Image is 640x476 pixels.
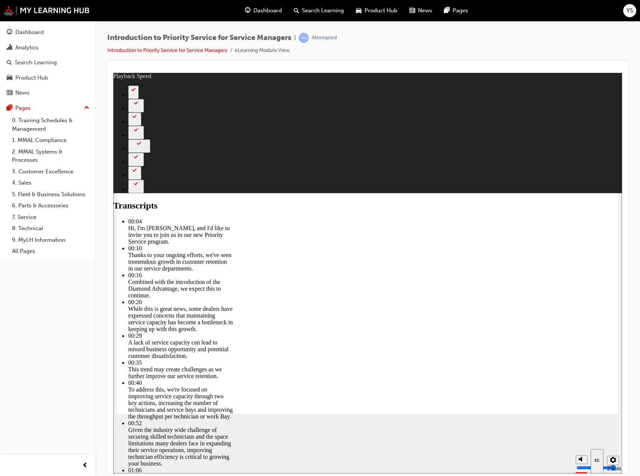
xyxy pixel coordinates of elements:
img: mmal [4,6,90,15]
span: learningRecordVerb_ATTEMPT-icon [299,33,309,43]
a: search-iconSearch Learning [288,3,350,18]
div: Pages [15,104,31,112]
span: chart-icon [7,44,12,51]
span: news-icon [409,6,415,15]
span: YS [627,6,633,15]
div: 2 [18,19,22,25]
button: 2 [15,13,25,26]
button: YS [623,4,636,17]
button: DashboardAnalyticsSearch LearningProduct HubNews [3,24,92,101]
a: 5. Fleet & Business Solutions [9,189,92,200]
span: guage-icon [7,29,12,36]
div: Product Hub [15,74,48,82]
a: 9. MyLH Information [9,234,92,246]
div: Attempted [312,34,337,41]
a: Introduction to Priority Service for Service Managers [107,47,227,53]
span: pages-icon [7,105,12,112]
a: car-iconProduct Hub [350,3,403,18]
span: Product Hub [364,6,397,15]
a: News [3,86,92,100]
span: search-icon [7,59,12,66]
a: 3. Customer Excellence [9,166,92,177]
a: All Pages [9,245,92,257]
span: search-icon [294,6,299,15]
a: 0. Training Schedules & Management [9,115,92,135]
button: Pages [3,101,92,115]
span: prev-icon [82,461,88,470]
span: Dashboard [253,6,282,15]
div: 01:06 [15,394,120,401]
a: guage-iconDashboard [239,3,288,18]
span: News [418,6,432,15]
span: news-icon [7,90,12,96]
a: 4. Sales [9,177,92,189]
span: Introduction to Priority Service for Service Managers [107,34,291,42]
a: 2. MMAL Systems & Processes [9,146,92,166]
li: eLearning Module View [235,46,290,55]
a: Analytics [3,41,92,55]
div: Dashboard [15,28,44,37]
span: pages-icon [444,6,450,15]
a: Product Hub [3,71,92,85]
span: | [294,34,296,42]
span: Search Learning [302,6,344,15]
a: pages-iconPages [438,3,474,18]
a: Search Learning [3,56,92,69]
div: Analytics [15,43,39,52]
span: guage-icon [245,6,250,15]
div: News [15,89,30,97]
span: car-icon [356,6,361,15]
a: 1. MMAL Compliance [9,135,92,146]
a: 8. Technical [9,223,92,234]
a: news-iconNews [403,3,438,18]
span: car-icon [7,75,12,81]
a: Dashboard [3,25,92,39]
a: 7. Service [9,211,92,223]
span: Pages [453,6,468,15]
div: Search Learning [15,58,57,67]
a: 6. Parts & Accessories [9,200,92,211]
span: up-icon [84,103,89,113]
